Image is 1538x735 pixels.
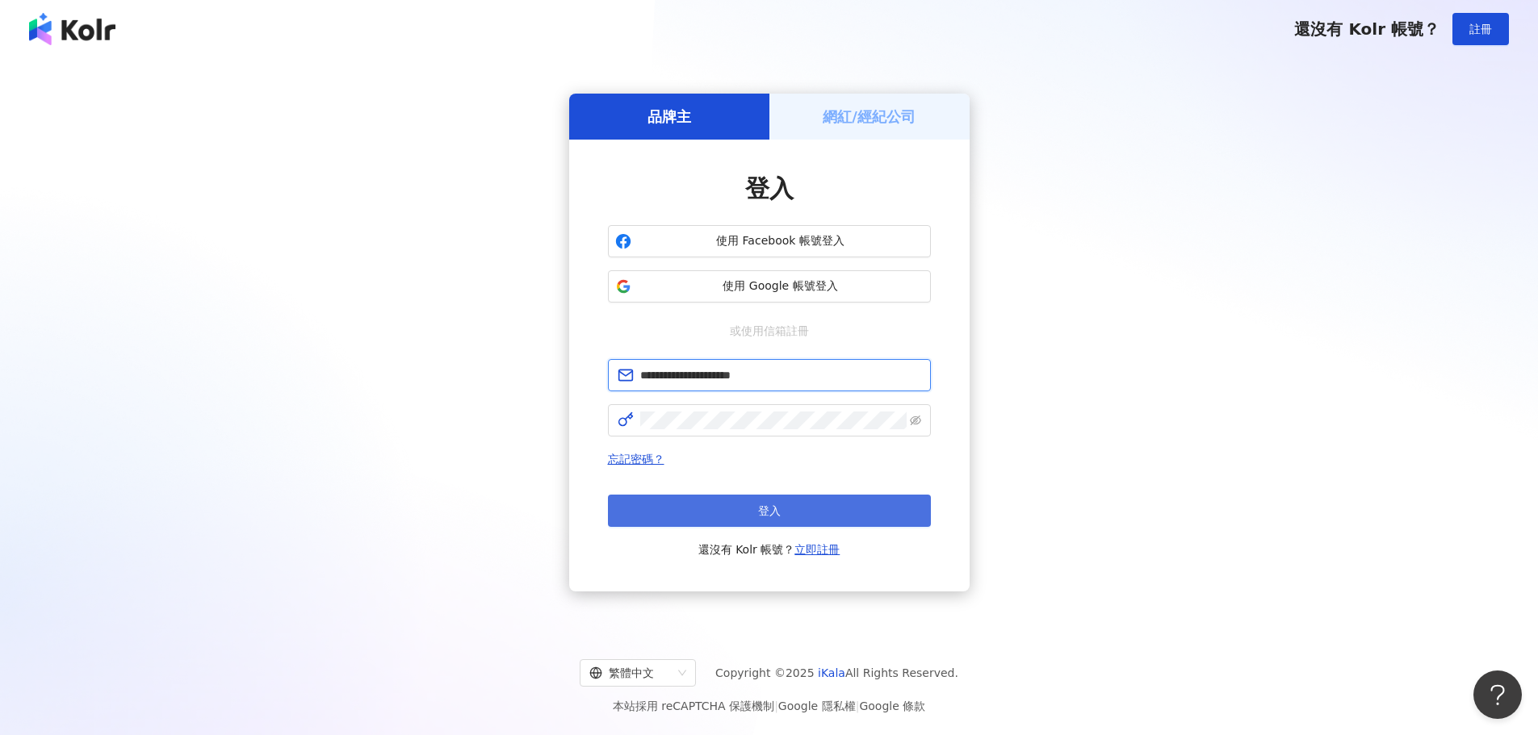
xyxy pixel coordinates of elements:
span: 註冊 [1469,23,1492,35]
a: Google 條款 [859,700,925,712]
a: 立即註冊 [794,543,840,556]
a: iKala [818,666,845,679]
span: 登入 [758,504,781,517]
span: 還沒有 Kolr 帳號？ [1294,19,1440,39]
span: eye-invisible [910,415,921,426]
a: Google 隱私權 [778,700,856,712]
span: | [774,700,778,712]
span: 或使用信箱註冊 [719,322,820,340]
span: 使用 Facebook 帳號登入 [638,233,924,249]
button: 登入 [608,495,931,527]
span: 使用 Google 帳號登入 [638,278,924,294]
span: 登入 [745,174,794,203]
span: 本站採用 reCAPTCHA 保護機制 [613,696,925,716]
button: 註冊 [1452,13,1509,45]
h5: 品牌主 [647,106,691,127]
iframe: Help Scout Beacon - Open [1473,670,1522,719]
button: 使用 Google 帳號登入 [608,270,931,303]
a: 忘記密碼？ [608,453,664,466]
span: | [856,700,860,712]
span: Copyright © 2025 All Rights Reserved. [715,663,958,683]
div: 繁體中文 [589,660,672,686]
span: 還沒有 Kolr 帳號？ [698,540,840,559]
button: 使用 Facebook 帳號登入 [608,225,931,257]
img: logo [29,13,115,45]
h5: 網紅/經紀公司 [823,106,916,127]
